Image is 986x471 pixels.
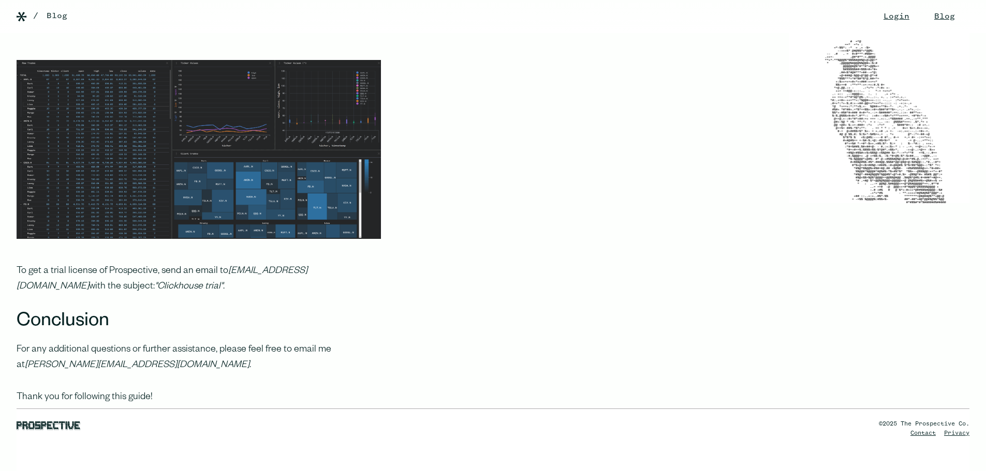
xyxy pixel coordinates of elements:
a: Privacy [944,430,969,436]
p: To get a trial license of Prospective, send an email to with the subject: . [17,264,381,295]
a: Contact [910,430,936,436]
div: ©2025 The Prospective Co. [879,419,969,429]
em: [PERSON_NAME][EMAIL_ADDRESS][DOMAIN_NAME] [25,360,249,371]
em: [EMAIL_ADDRESS][DOMAIN_NAME] [17,266,307,292]
a: Blog [47,10,67,22]
em: "Clickhouse trial" [155,282,223,292]
p: For any additional questions or further assistance, please feel free to email me at . [17,342,381,373]
h2: Conclusion [17,311,381,334]
div: / [33,10,38,22]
